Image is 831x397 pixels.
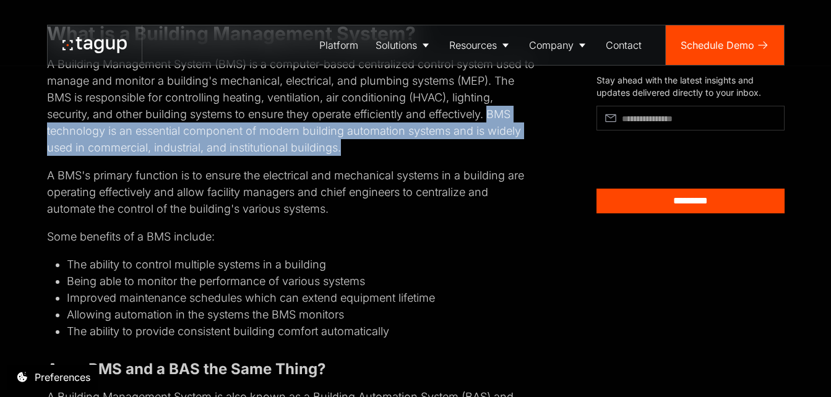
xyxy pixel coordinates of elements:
[367,25,441,65] a: Solutions
[67,306,537,323] li: Allowing automation in the systems the BMS monitors
[67,323,537,339] li: The ability to provide consistent building comfort automatically
[529,38,574,53] div: Company
[441,25,520,65] a: Resources
[67,289,537,306] li: Improved maintenance schedules which can extend equipment lifetime
[520,25,597,65] a: Company
[47,167,537,217] p: A BMS's primary function is to ensure the electrical and mechanical systems in a building are ope...
[681,38,754,53] div: Schedule Demo
[47,360,325,378] strong: Are a BMS and a BAS the Same Thing?
[35,370,90,385] div: Preferences
[319,38,358,53] div: Platform
[376,38,417,53] div: Solutions
[449,38,497,53] div: Resources
[47,56,537,156] p: A Building Management System (BMS) is a computer-based centralized control system used to manage ...
[597,25,650,65] a: Contact
[606,38,642,53] div: Contact
[596,135,728,169] iframe: reCAPTCHA
[67,273,537,289] li: Being able to monitor the performance of various systems
[666,25,784,65] a: Schedule Demo
[47,228,537,245] p: Some benefits of a BMS include:
[596,106,785,213] form: Article Subscribe
[311,25,367,65] a: Platform
[67,256,537,273] li: The ability to control multiple systems in a building
[596,74,785,98] div: Stay ahead with the latest insights and updates delivered directly to your inbox.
